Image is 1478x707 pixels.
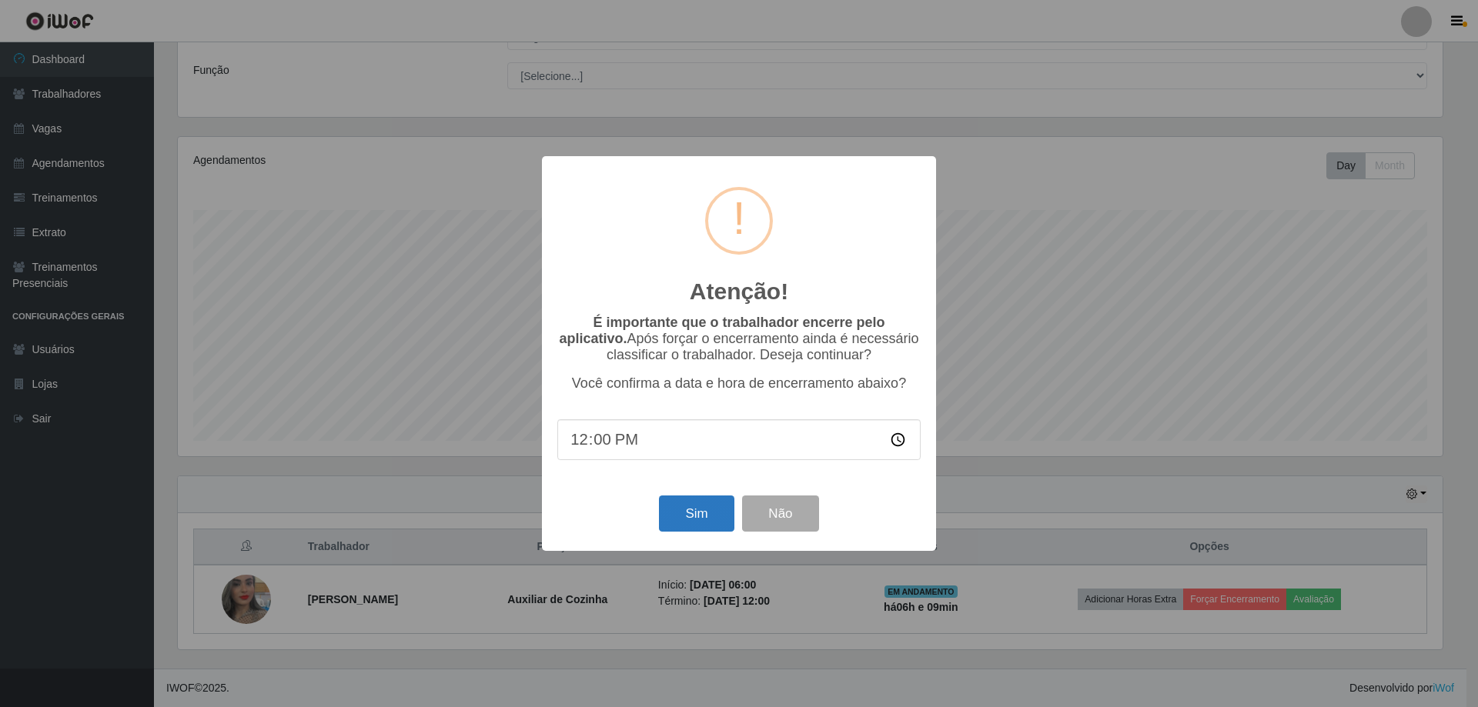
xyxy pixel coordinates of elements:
[659,495,734,532] button: Sim
[557,375,921,392] p: Você confirma a data e hora de encerramento abaixo?
[557,315,921,363] p: Após forçar o encerramento ainda é necessário classificar o trabalhador. Deseja continuar?
[559,315,884,346] b: É importante que o trabalhador encerre pelo aplicativo.
[742,495,818,532] button: Não
[690,278,788,305] h2: Atenção!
